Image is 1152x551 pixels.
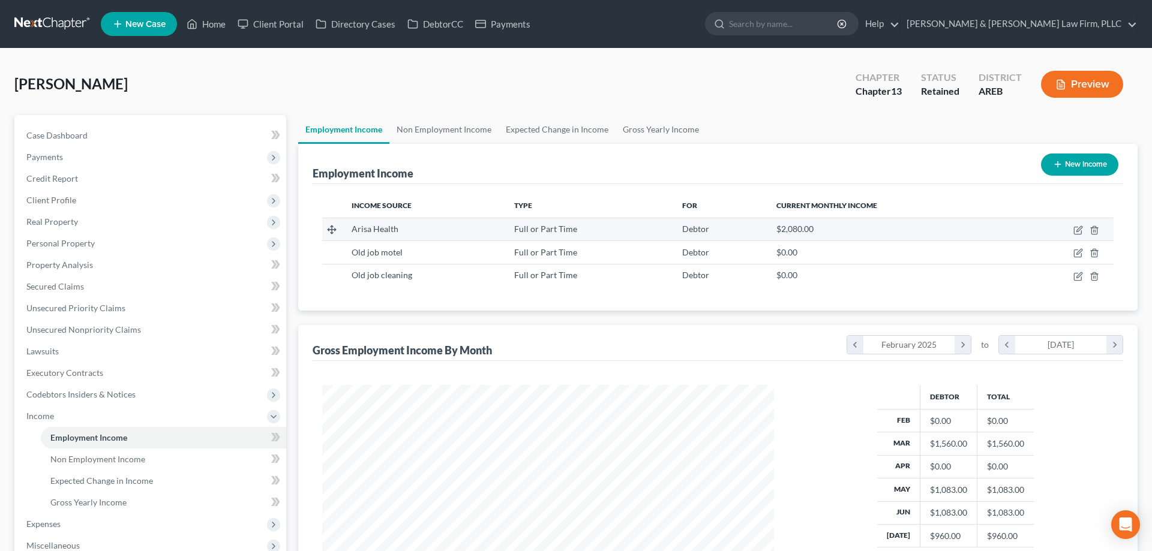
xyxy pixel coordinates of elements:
[977,455,1034,478] td: $0.00
[17,254,286,276] a: Property Analysis
[682,270,709,280] span: Debtor
[1041,153,1118,176] button: New Income
[514,201,532,210] span: Type
[955,336,971,354] i: chevron_right
[776,224,814,234] span: $2,080.00
[930,460,967,472] div: $0.00
[41,492,286,513] a: Gross Yearly Income
[17,319,286,341] a: Unsecured Nonpriority Claims
[352,270,412,280] span: Old job cleaning
[17,362,286,384] a: Executory Contracts
[1041,71,1123,98] button: Preview
[1106,336,1123,354] i: chevron_right
[682,247,709,257] span: Debtor
[313,166,413,180] div: Employment Income
[310,13,401,35] a: Directory Cases
[50,497,127,507] span: Gross Yearly Income
[1015,336,1107,354] div: [DATE]
[17,297,286,319] a: Unsecured Priority Claims
[313,343,492,357] div: Gross Employment Income By Month
[17,168,286,189] a: Credit Report
[232,13,310,35] a: Client Portal
[298,115,389,144] a: Employment Income
[26,389,136,399] span: Codebtors Insiders & Notices
[877,432,920,455] th: Mar
[930,438,967,450] div: $1,560.00
[930,530,967,542] div: $960.00
[616,115,706,144] a: Gross Yearly Income
[863,336,955,354] div: February 2025
[401,13,469,35] a: DebtorCC
[877,455,920,478] th: Apr
[26,519,61,529] span: Expenses
[930,484,967,496] div: $1,083.00
[514,224,577,234] span: Full or Part Time
[14,75,128,92] span: [PERSON_NAME]
[41,448,286,470] a: Non Employment Income
[26,411,54,421] span: Income
[26,346,59,356] span: Lawsuits
[50,432,127,442] span: Employment Income
[26,540,80,550] span: Miscellaneous
[26,324,141,335] span: Unsecured Nonpriority Claims
[26,238,95,248] span: Personal Property
[877,409,920,432] th: Feb
[877,478,920,501] th: May
[682,201,697,210] span: For
[856,71,902,85] div: Chapter
[17,276,286,297] a: Secured Claims
[847,336,863,354] i: chevron_left
[979,85,1022,98] div: AREB
[999,336,1015,354] i: chevron_left
[499,115,616,144] a: Expected Change in Income
[977,525,1034,547] td: $960.00
[729,13,839,35] input: Search by name...
[50,475,153,486] span: Expected Change in Income
[682,224,709,234] span: Debtor
[921,71,959,85] div: Status
[26,303,125,313] span: Unsecured Priority Claims
[859,13,899,35] a: Help
[41,427,286,448] a: Employment Income
[1111,510,1140,539] div: Open Intercom Messenger
[26,216,78,227] span: Real Property
[26,368,103,378] span: Executory Contracts
[977,385,1034,409] th: Total
[514,247,577,257] span: Full or Part Time
[469,13,536,35] a: Payments
[17,341,286,362] a: Lawsuits
[930,415,967,427] div: $0.00
[389,115,499,144] a: Non Employment Income
[17,125,286,146] a: Case Dashboard
[856,85,902,98] div: Chapter
[125,20,166,29] span: New Case
[920,385,977,409] th: Debtor
[50,454,145,464] span: Non Employment Income
[979,71,1022,85] div: District
[776,270,797,280] span: $0.00
[977,501,1034,524] td: $1,083.00
[977,432,1034,455] td: $1,560.00
[352,247,403,257] span: Old job motel
[776,201,877,210] span: Current Monthly Income
[26,173,78,183] span: Credit Report
[877,525,920,547] th: [DATE]
[181,13,232,35] a: Home
[514,270,577,280] span: Full or Part Time
[891,85,902,97] span: 13
[352,224,398,234] span: Arisa Health
[26,152,63,162] span: Payments
[977,478,1034,501] td: $1,083.00
[776,247,797,257] span: $0.00
[877,501,920,524] th: Jun
[41,470,286,492] a: Expected Change in Income
[981,339,989,351] span: to
[921,85,959,98] div: Retained
[26,195,76,205] span: Client Profile
[930,507,967,519] div: $1,083.00
[352,201,412,210] span: Income Source
[26,260,93,270] span: Property Analysis
[26,281,84,291] span: Secured Claims
[26,130,88,140] span: Case Dashboard
[977,409,1034,432] td: $0.00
